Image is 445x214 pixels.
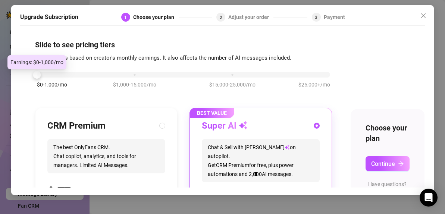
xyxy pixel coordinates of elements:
[35,40,410,50] h4: Slide to see pricing tiers
[315,15,317,20] span: 3
[37,81,67,89] span: $0-1,000/mo
[47,185,68,199] span: $
[20,13,78,22] h5: Upgrade Subscription
[47,120,106,132] h3: CRM Premium
[124,15,127,20] span: 1
[209,81,256,89] span: $15,000-25,000/mo
[371,160,395,167] span: Continue
[220,15,222,20] span: 2
[35,54,291,61] span: Our pricing is based on creator's monthly earnings. It also affects the number of AI messages inc...
[202,139,320,182] span: Chat & Sell with [PERSON_NAME] on autopilot. Get CRM Premium for free, plus power automations and...
[366,156,410,171] button: Continuearrow-right
[133,13,179,22] div: Choose your plan
[189,108,234,118] span: BEST VALUE
[366,181,409,204] span: Have questions? View or
[417,13,429,19] span: Close
[398,161,404,167] span: arrow-right
[113,81,156,89] span: $1,000-15,000/mo
[7,55,66,69] div: Earnings: $0-1,000/mo
[47,139,165,173] span: The best OnlyFans CRM. Chat copilot, analytics, and tools for managers. Limited AI Messages.
[366,123,410,144] h4: Choose your plan
[324,13,345,22] div: Payment
[420,13,426,19] span: close
[228,13,273,22] div: Adjust your order
[417,10,429,22] button: Close
[202,120,248,132] h3: Super AI
[420,189,438,207] div: Open Intercom Messenger
[298,81,330,89] span: $25,000+/mo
